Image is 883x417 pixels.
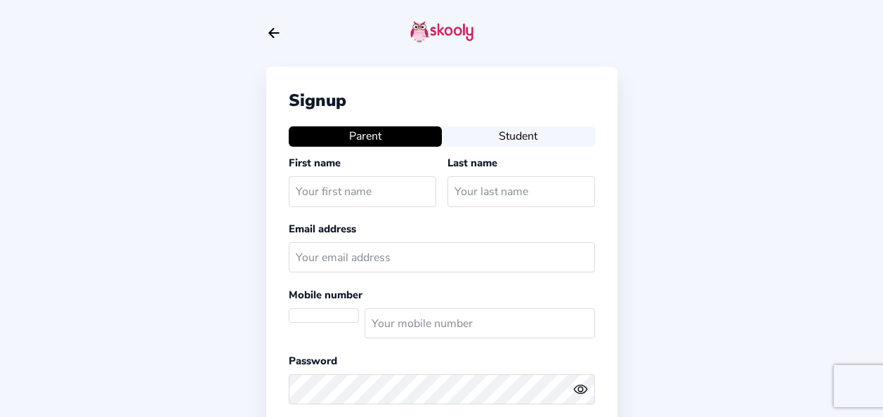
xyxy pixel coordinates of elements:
[365,308,595,338] input: Your mobile number
[289,288,362,302] label: Mobile number
[447,176,595,206] input: Your last name
[289,222,356,236] label: Email address
[289,354,337,368] label: Password
[289,176,436,206] input: Your first name
[289,156,341,170] label: First name
[410,20,473,43] img: skooly-logo.png
[573,382,588,397] ion-icon: eye outline
[289,242,595,272] input: Your email address
[573,382,594,397] button: eye outlineeye off outline
[289,126,442,146] button: Parent
[442,126,595,146] button: Student
[447,156,497,170] label: Last name
[266,25,282,41] button: arrow back outline
[289,89,595,112] div: Signup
